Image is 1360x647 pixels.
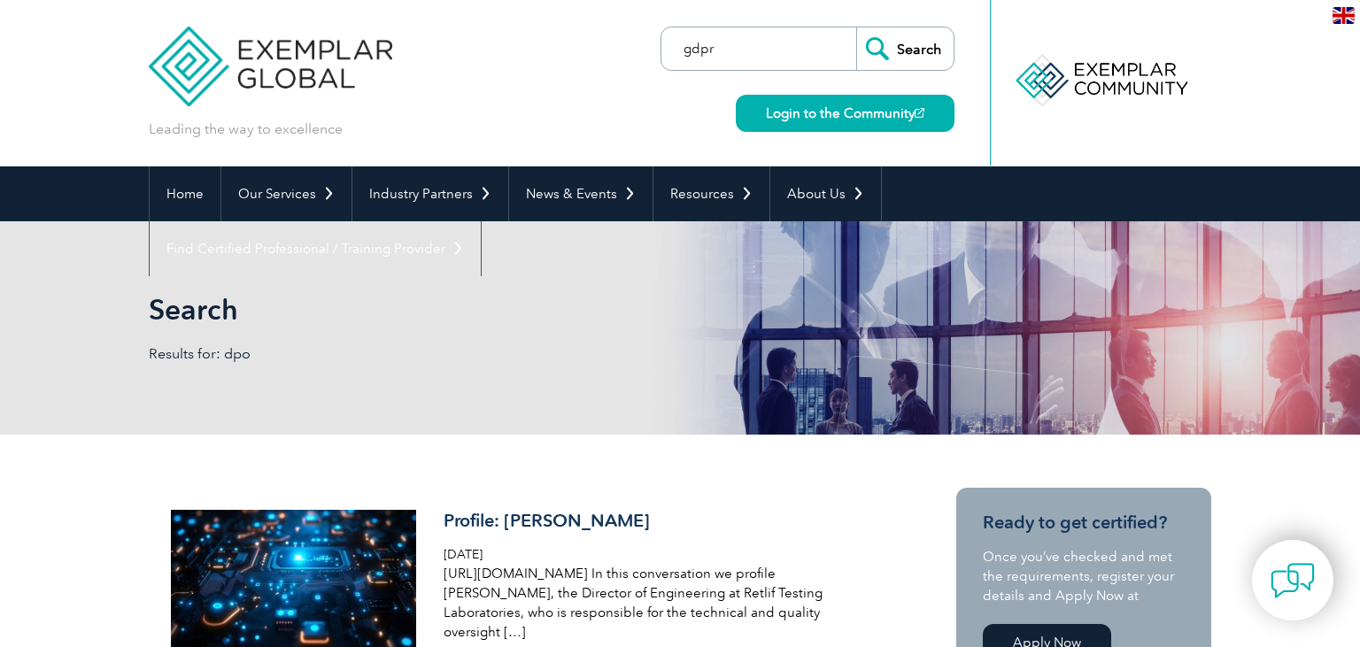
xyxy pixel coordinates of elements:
a: Industry Partners [352,166,508,221]
h3: Profile: [PERSON_NAME] [444,510,863,532]
a: About Us [770,166,881,221]
h3: Ready to get certified? [983,512,1185,534]
img: open_square.png [915,108,924,118]
p: Once you’ve checked and met the requirements, register your details and Apply Now at [983,547,1185,605]
input: Search [856,27,954,70]
a: Resources [653,166,769,221]
p: Results for: dpo [149,344,680,364]
a: Find Certified Professional / Training Provider [150,221,481,276]
a: Our Services [221,166,352,221]
a: Home [150,166,220,221]
img: ai-generated-8952416_1280-300x168.jpg [171,510,416,647]
img: en [1333,7,1355,24]
a: News & Events [509,166,653,221]
a: Login to the Community [736,95,954,132]
p: [URL][DOMAIN_NAME] In this conversation we profile [PERSON_NAME], the Director of Engineering at ... [444,564,863,642]
p: Leading the way to excellence [149,119,343,139]
img: contact-chat.png [1271,558,1315,603]
span: [DATE] [444,547,483,562]
h1: Search [149,292,829,327]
